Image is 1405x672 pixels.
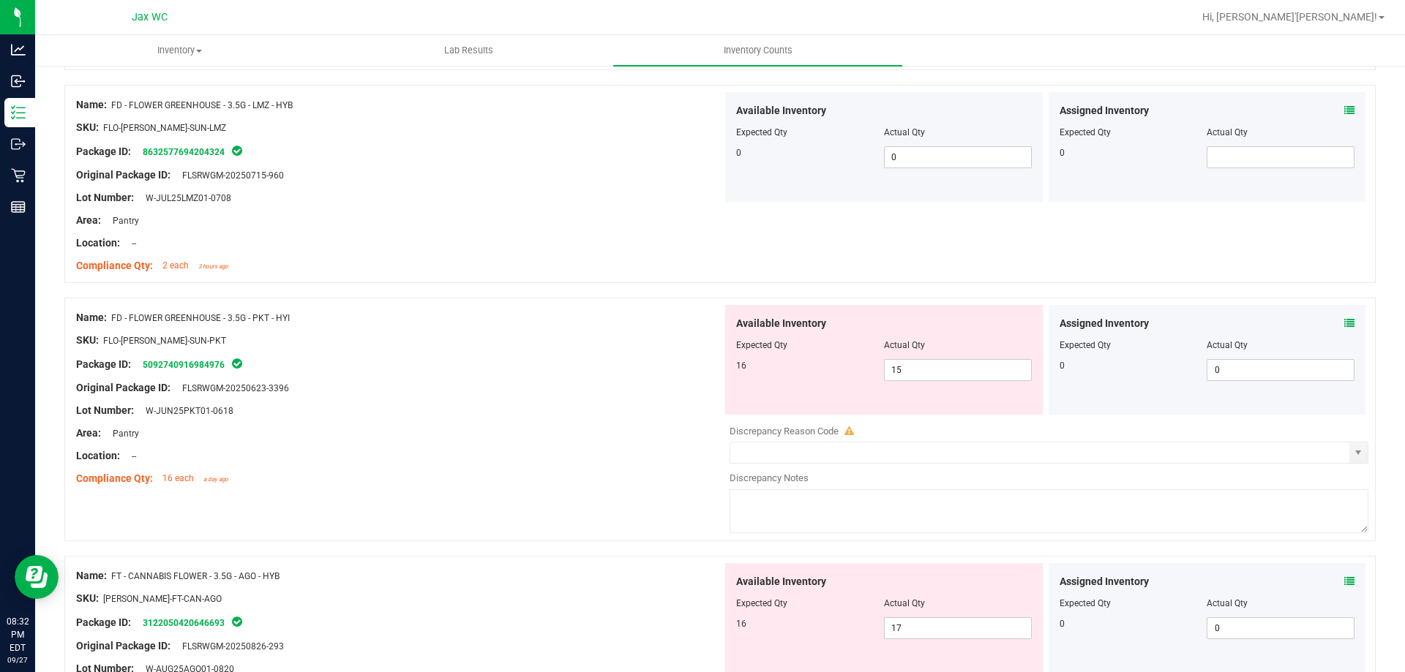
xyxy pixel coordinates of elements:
[7,654,29,665] p: 09/27
[1207,618,1354,638] input: 0
[76,640,171,652] span: Original Package ID:
[175,641,284,652] span: FLSRWGM-20250826-293
[76,450,120,461] span: Location:
[736,619,746,629] span: 16
[1060,126,1207,139] div: Expected Qty
[143,147,225,157] a: 8632577694204324
[736,316,826,331] span: Available Inventory
[11,200,26,214] inline-svg: Reports
[736,340,787,350] span: Expected Qty
[1060,617,1207,630] div: 0
[76,382,171,393] span: Original Package ID:
[76,358,131,370] span: Package ID:
[15,555,59,599] iframe: Resource center
[76,312,107,323] span: Name:
[175,383,289,393] span: FLSRWGM-20250623-3396
[103,336,226,346] span: FLO-[PERSON_NAME]-SUN-PKT
[76,192,134,203] span: Lot Number:
[76,214,101,226] span: Area:
[124,238,136,249] span: --
[11,42,26,57] inline-svg: Analytics
[11,74,26,88] inline-svg: Inbound
[76,570,107,581] span: Name:
[884,127,925,137] span: Actual Qty
[1207,339,1355,352] div: Actual Qty
[162,260,189,271] span: 2 each
[885,147,1031,167] input: 0
[111,100,293,110] span: FD - FLOWER GREENHOUSE - 3.5G - LMZ - HYB
[884,598,925,608] span: Actual Qty
[1060,597,1207,610] div: Expected Qty
[198,263,228,270] span: 3 hours ago
[103,123,226,133] span: FLO-[PERSON_NAME]-SUN-LMZ
[884,340,925,350] span: Actual Qty
[736,148,741,158] span: 0
[132,11,168,23] span: Jax WC
[736,574,826,589] span: Available Inventory
[704,44,812,57] span: Inventory Counts
[143,618,225,628] a: 3122050420646693
[76,237,120,249] span: Location:
[36,44,323,57] span: Inventory
[1060,146,1207,159] div: 0
[76,260,153,271] span: Compliance Qty:
[424,44,513,57] span: Lab Results
[1202,11,1377,23] span: Hi, [PERSON_NAME]'[PERSON_NAME]!
[736,598,787,608] span: Expected Qty
[111,313,290,323] span: FD - FLOWER GREENHOUSE - 3.5G - PKT - HYI
[736,127,787,137] span: Expected Qty
[105,429,139,439] span: Pantry
[1060,574,1149,589] span: Assigned Inventory
[76,146,131,157] span: Package ID:
[730,426,839,437] span: Discrepancy Reason Code
[231,356,244,371] span: In Sync
[76,121,99,133] span: SKU:
[1060,103,1149,118] span: Assigned Inventory
[1349,442,1368,463] span: select
[736,360,746,371] span: 16
[138,193,231,203] span: W-JUL25LMZ01-0708
[138,406,233,416] span: W-JUN25PKT01-0618
[1207,597,1355,610] div: Actual Qty
[143,360,225,370] a: 5092740916984976
[76,334,99,346] span: SKU:
[76,169,171,181] span: Original Package ID:
[103,594,222,604] span: [PERSON_NAME]-FT-CAN-AGO
[324,35,613,66] a: Lab Results
[76,472,153,484] span: Compliance Qty:
[203,476,228,483] span: a day ago
[7,615,29,654] p: 08:32 PM EDT
[76,99,107,110] span: Name:
[1060,316,1149,331] span: Assigned Inventory
[11,137,26,151] inline-svg: Outbound
[736,103,826,118] span: Available Inventory
[162,473,194,483] span: 16 each
[124,451,136,461] span: --
[175,170,284,181] span: FLSRWGM-20250715-960
[885,618,1031,638] input: 17
[1060,339,1207,352] div: Expected Qty
[35,35,324,66] a: Inventory
[1207,126,1355,139] div: Actual Qty
[111,571,280,581] span: FT - CANNABIS FLOWER - 3.5G - AGO - HYB
[76,404,134,416] span: Lot Number:
[231,143,244,158] span: In Sync
[105,216,139,226] span: Pantry
[76,592,99,604] span: SKU:
[1207,360,1354,380] input: 0
[231,614,244,629] span: In Sync
[76,616,131,628] span: Package ID:
[1060,359,1207,372] div: 0
[11,168,26,183] inline-svg: Retail
[730,471,1368,486] div: Discrepancy Notes
[11,105,26,120] inline-svg: Inventory
[76,427,101,439] span: Area:
[885,360,1031,380] input: 15
[613,35,902,66] a: Inventory Counts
